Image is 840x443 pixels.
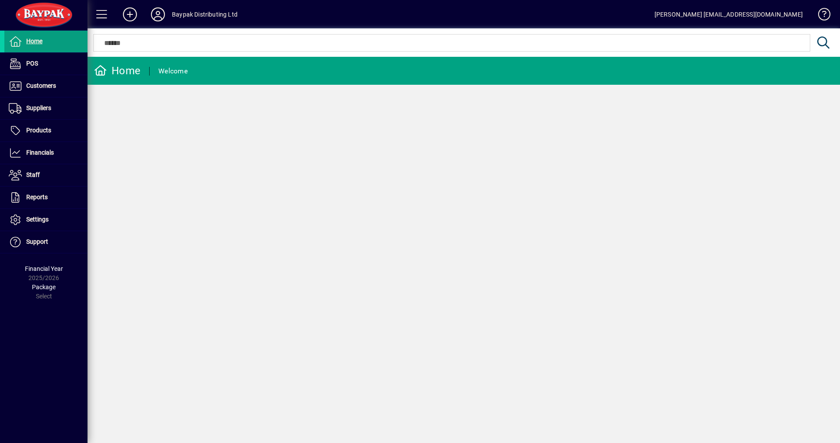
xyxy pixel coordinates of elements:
[26,216,49,223] span: Settings
[32,284,56,291] span: Package
[94,64,140,78] div: Home
[4,231,87,253] a: Support
[172,7,238,21] div: Baypak Distributing Ltd
[654,7,803,21] div: [PERSON_NAME] [EMAIL_ADDRESS][DOMAIN_NAME]
[4,53,87,75] a: POS
[26,194,48,201] span: Reports
[4,142,87,164] a: Financials
[4,164,87,186] a: Staff
[4,209,87,231] a: Settings
[158,64,188,78] div: Welcome
[26,127,51,134] span: Products
[812,2,829,30] a: Knowledge Base
[4,97,87,119] a: Suppliers
[26,60,38,67] span: POS
[116,7,144,22] button: Add
[26,38,42,45] span: Home
[26,104,51,111] span: Suppliers
[26,82,56,89] span: Customers
[25,265,63,272] span: Financial Year
[4,187,87,208] a: Reports
[26,171,40,178] span: Staff
[26,149,54,156] span: Financials
[144,7,172,22] button: Profile
[4,75,87,97] a: Customers
[26,238,48,245] span: Support
[4,120,87,142] a: Products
